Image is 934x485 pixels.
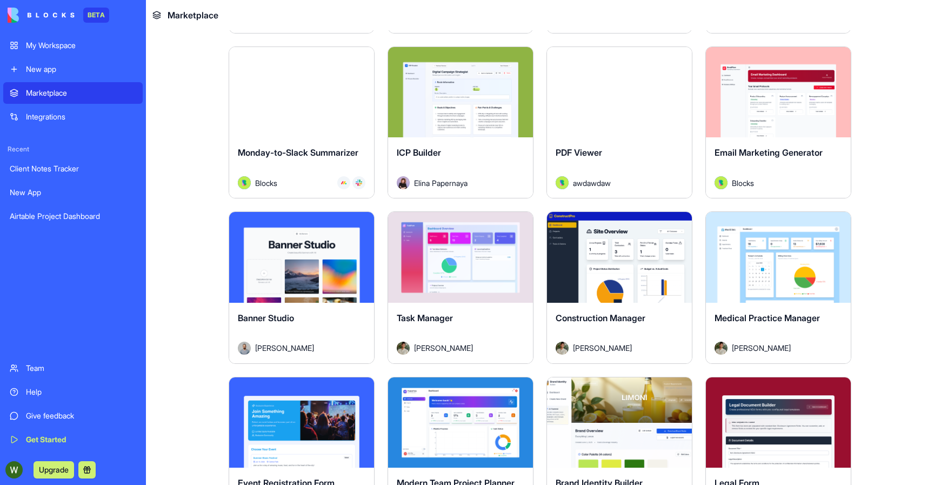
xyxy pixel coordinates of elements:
img: ACg8ocJfX902z323eJv0WgYs8to-prm3hRyyT9LVmbu9YU5sKTReeg=s96-c [5,461,23,479]
a: Get Started [3,429,143,450]
span: [PERSON_NAME] [414,342,473,354]
span: Banner Studio [238,313,294,323]
img: Avatar [715,176,728,189]
div: Help [26,387,136,397]
div: New app [26,64,136,75]
div: New App [10,187,136,198]
div: Client Notes Tracker [10,163,136,174]
img: Monday_mgmdm1.svg [341,180,347,186]
span: Marketplace [168,9,218,22]
a: Team [3,357,143,379]
div: My Workspace [26,40,136,51]
span: PDF Viewer [556,147,602,158]
a: Airtable Project Dashboard [3,205,143,227]
a: New app [3,58,143,80]
div: Integrations [26,111,136,122]
img: Avatar [397,342,410,355]
a: Upgrade [34,464,74,475]
a: Help [3,381,143,403]
a: Construction ManagerAvatar[PERSON_NAME] [546,211,692,364]
a: Banner StudioAvatar[PERSON_NAME] [229,211,375,364]
span: [PERSON_NAME] [255,342,314,354]
span: Email Marketing Generator [715,147,823,158]
img: Avatar [556,342,569,355]
img: Avatar [556,176,569,189]
img: Avatar [238,176,251,189]
span: ICP Builder [397,147,441,158]
img: Avatar [238,342,251,355]
span: Task Manager [397,313,453,323]
span: Construction Manager [556,313,645,323]
a: Integrations [3,106,143,128]
span: Blocks [732,177,754,189]
span: Medical Practice Manager [715,313,820,323]
span: Monday-to-Slack Summarizer [238,147,358,158]
a: Monday-to-Slack SummarizerAvatarBlocks [229,46,375,199]
div: Give feedback [26,410,136,421]
a: Give feedback [3,405,143,427]
a: Email Marketing GeneratorAvatarBlocks [705,46,851,199]
a: ICP BuilderAvatarElina Papernaya [388,46,533,199]
a: BETA [8,8,109,23]
img: Slack_i955cf.svg [356,180,362,186]
div: Team [26,363,136,374]
a: Medical Practice ManagerAvatar[PERSON_NAME] [705,211,851,364]
a: Task ManagerAvatar[PERSON_NAME] [388,211,533,364]
div: Marketplace [26,88,136,98]
div: BETA [83,8,109,23]
a: Client Notes Tracker [3,158,143,180]
span: Recent [3,145,143,154]
img: Avatar [715,342,728,355]
span: [PERSON_NAME] [732,342,791,354]
button: Upgrade [34,461,74,479]
a: New App [3,182,143,203]
span: awdawdaw [573,177,611,189]
img: Avatar [397,176,410,189]
div: Airtable Project Dashboard [10,211,136,222]
span: Elina Papernaya [414,177,468,189]
a: My Workspace [3,35,143,56]
img: logo [8,8,75,23]
span: [PERSON_NAME] [573,342,632,354]
a: PDF ViewerAvatarawdawdaw [546,46,692,199]
div: Get Started [26,434,136,445]
a: Marketplace [3,82,143,104]
span: Blocks [255,177,277,189]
